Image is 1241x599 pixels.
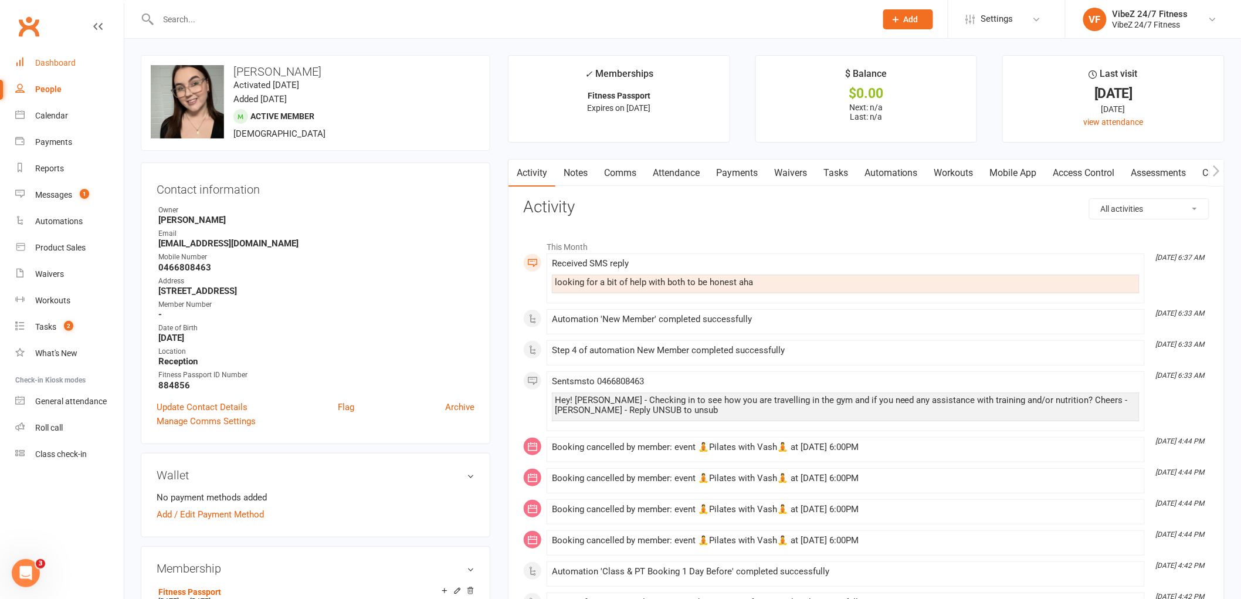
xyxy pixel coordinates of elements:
div: Last visit [1089,66,1138,87]
div: Dashboard [35,58,76,67]
span: Add [904,15,918,24]
span: Expires on [DATE] [587,103,650,113]
a: Automations [15,208,124,235]
a: Attendance [645,160,708,187]
a: Class kiosk mode [15,441,124,468]
i: [DATE] 4:44 PM [1156,530,1205,539]
h3: Contact information [157,178,474,196]
button: Add [883,9,933,29]
strong: 0466808463 [158,262,474,273]
strong: [PERSON_NAME] [158,215,474,225]
i: [DATE] 6:33 AM [1156,309,1205,317]
i: [DATE] 6:33 AM [1156,371,1205,380]
h3: Activity [523,198,1209,216]
a: Reports [15,155,124,182]
a: People [15,76,124,103]
span: 3 [36,559,45,568]
div: [DATE] [1013,103,1213,116]
a: Update Contact Details [157,400,247,414]
a: Archive [445,400,474,414]
span: Settings [981,6,1013,32]
div: Location [158,346,474,357]
a: Payments [15,129,124,155]
h3: Membership [157,562,474,575]
div: Waivers [35,269,64,279]
div: Booking cancelled by member: event 🧘Pilates with Vash🧘 at [DATE] 6:00PM [552,442,1140,452]
a: General attendance kiosk mode [15,388,124,415]
div: Booking cancelled by member: event 🧘Pilates with Vash🧘 at [DATE] 6:00PM [552,536,1140,546]
div: VibeZ 24/7 Fitness [1113,9,1188,19]
div: Payments [35,137,72,147]
a: Product Sales [15,235,124,261]
li: This Month [523,235,1209,253]
a: Messages 1 [15,182,124,208]
div: Automations [35,216,83,226]
div: People [35,84,62,94]
div: Product Sales [35,243,86,252]
a: Fitness Passport [158,587,221,597]
div: $0.00 [767,87,967,100]
a: Tasks 2 [15,314,124,340]
div: Received SMS reply [552,259,1140,269]
div: Roll call [35,423,63,432]
div: Booking cancelled by member: event 🧘Pilates with Vash🧘 at [DATE] 6:00PM [552,505,1140,515]
a: Payments [708,160,766,187]
a: Workouts [15,287,124,314]
a: Tasks [815,160,856,187]
span: Active member [250,111,314,121]
time: Activated [DATE] [233,80,299,90]
strong: 884856 [158,380,474,391]
span: [DEMOGRAPHIC_DATA] [233,128,325,139]
div: Owner [158,205,474,216]
a: Comms [596,160,645,187]
div: VF [1083,8,1107,31]
div: Step 4 of automation New Member completed successfully [552,346,1140,356]
span: 2 [64,321,73,331]
a: Add / Edit Payment Method [157,507,264,522]
a: Clubworx [14,12,43,41]
i: [DATE] 4:42 PM [1156,561,1205,570]
li: No payment methods added [157,490,474,505]
p: Next: n/a Last: n/a [767,103,967,121]
strong: [DATE] [158,333,474,343]
div: Tasks [35,322,56,331]
i: ✓ [585,69,592,80]
a: Roll call [15,415,124,441]
h3: [PERSON_NAME] [151,65,480,78]
a: Waivers [15,261,124,287]
div: Workouts [35,296,70,305]
a: Assessments [1123,160,1195,187]
a: Waivers [766,160,815,187]
i: [DATE] 4:44 PM [1156,499,1205,507]
div: Messages [35,190,72,199]
div: [DATE] [1013,87,1213,100]
i: [DATE] 6:33 AM [1156,340,1205,348]
div: VibeZ 24/7 Fitness [1113,19,1188,30]
div: Date of Birth [158,323,474,334]
i: [DATE] 6:37 AM [1156,253,1205,262]
strong: - [158,309,474,320]
strong: [STREET_ADDRESS] [158,286,474,296]
i: [DATE] 4:44 PM [1156,437,1205,445]
a: Calendar [15,103,124,129]
div: Address [158,276,474,287]
div: looking for a bit of help with both to be honest aha [555,277,1137,287]
a: view attendance [1084,117,1144,127]
div: General attendance [35,397,107,406]
strong: Reception [158,356,474,367]
div: Booking cancelled by member: event 🧘Pilates with Vash🧘 at [DATE] 6:00PM [552,473,1140,483]
iframe: Intercom live chat [12,559,40,587]
div: Member Number [158,299,474,310]
div: What's New [35,348,77,358]
a: Flag [338,400,354,414]
i: [DATE] 4:44 PM [1156,468,1205,476]
div: Fitness Passport ID Number [158,370,474,381]
a: Notes [555,160,596,187]
div: Reports [35,164,64,173]
div: Automation 'New Member' completed successfully [552,314,1140,324]
img: image1754080165.png [151,65,224,138]
a: Access Control [1045,160,1123,187]
a: What's New [15,340,124,367]
input: Search... [155,11,868,28]
a: Activity [508,160,555,187]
